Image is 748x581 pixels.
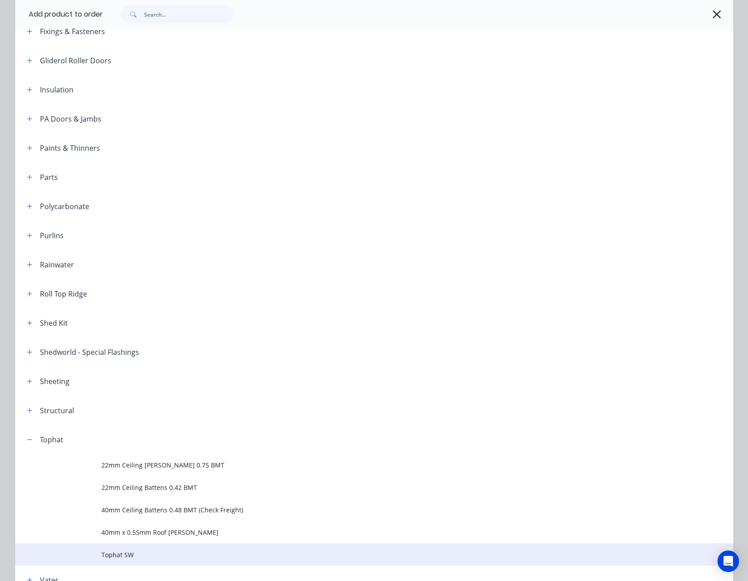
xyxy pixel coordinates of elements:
div: Gliderol Roller Doors [40,55,111,66]
div: Shedworld - Special Flashings [40,347,139,358]
span: Tophat SW [101,550,607,559]
div: Roll Top Ridge [40,288,87,299]
div: Tophat [40,434,63,445]
div: Open Intercom Messenger [717,550,739,572]
div: Structural [40,405,74,416]
span: 22mm Ceiling Battens 0.42 BMT [101,483,607,492]
div: Polycarbonate [40,201,89,212]
div: Insulation [40,84,74,95]
div: PA Doors & Jambs [40,114,101,124]
span: 40mm Ceiling Battens 0.48 BMT (Check Freight) [101,505,607,515]
div: Rainwater [40,259,74,270]
div: Fixings & Fasteners [40,26,105,37]
div: Parts [40,172,58,183]
input: Search... [144,5,233,23]
div: Sheeting [40,376,70,387]
div: Paints & Thinners [40,143,100,153]
div: Purlins [40,230,64,241]
div: Shed Kit [40,318,68,328]
span: 22mm Ceiling [PERSON_NAME] 0.75 BMT [101,460,607,470]
span: 40mm x 0.55mm Roof [PERSON_NAME] [101,528,607,537]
